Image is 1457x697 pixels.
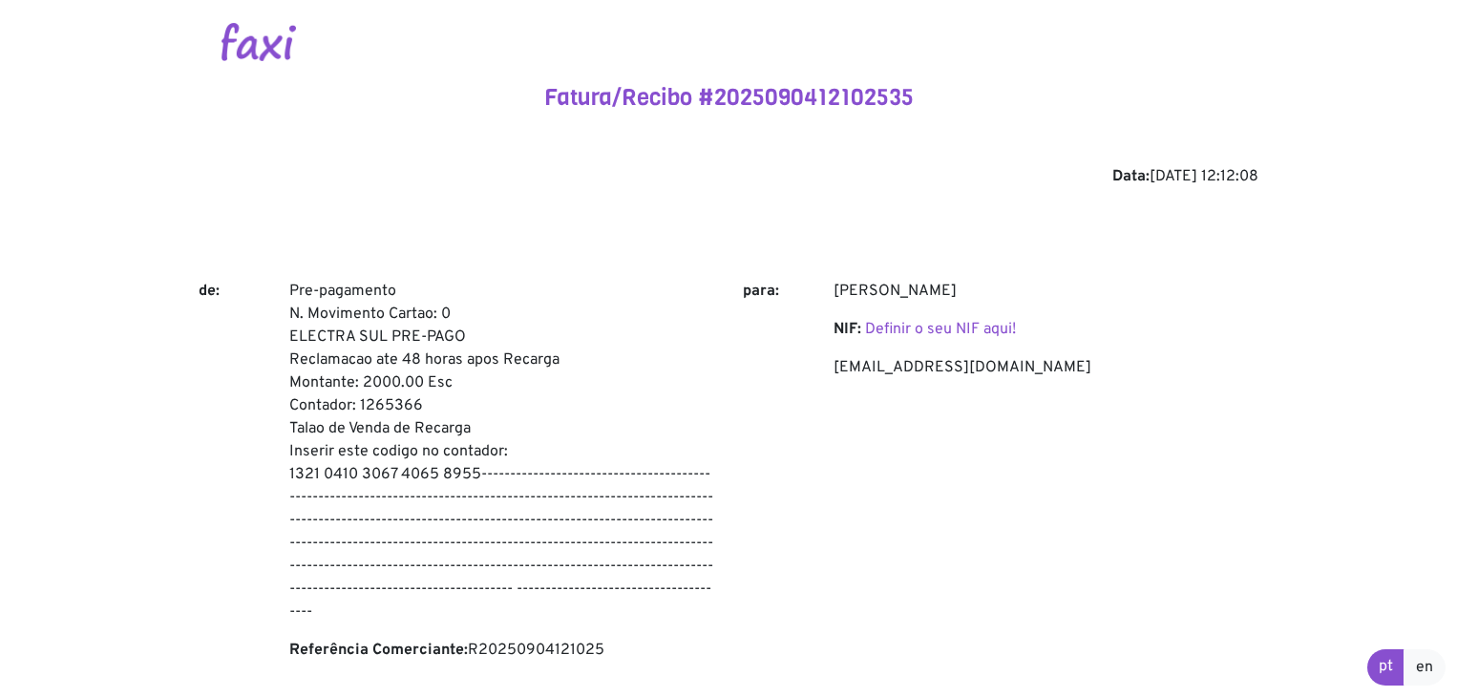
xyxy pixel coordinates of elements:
b: NIF: [834,320,861,339]
a: Definir o seu NIF aqui! [865,320,1016,339]
p: [EMAIL_ADDRESS][DOMAIN_NAME] [834,356,1258,379]
h4: Fatura/Recibo #2025090412102535 [199,84,1258,112]
b: Data: [1112,167,1150,186]
b: Referência Comerciante: [289,641,468,660]
b: de: [199,282,220,301]
a: pt [1367,649,1404,686]
a: en [1404,649,1446,686]
p: Pre-pagamento N. Movimento Cartao: 0 ELECTRA SUL PRE-PAGO Reclamacao ate 48 horas apos Recarga Mo... [289,280,714,623]
div: [DATE] 12:12:08 [199,165,1258,188]
p: R20250904121025 [289,639,714,662]
b: para: [743,282,779,301]
p: [PERSON_NAME] [834,280,1258,303]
